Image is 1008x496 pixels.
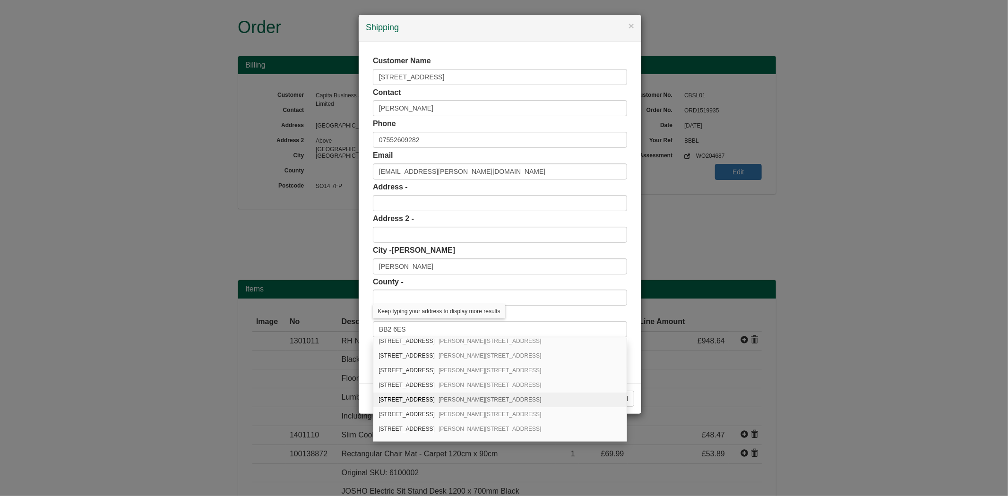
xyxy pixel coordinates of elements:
[373,436,627,451] div: 19 Burlington Street
[373,119,396,129] label: Phone
[439,396,541,403] span: [PERSON_NAME][STREET_ADDRESS]
[373,363,627,378] div: 14 Burlington Street
[373,56,431,67] label: Customer Name
[373,277,404,288] label: County -
[439,411,541,418] span: [PERSON_NAME][STREET_ADDRESS]
[439,382,541,388] span: [PERSON_NAME][STREET_ADDRESS]
[373,87,401,98] label: Contact
[366,22,634,34] h4: Shipping
[373,407,627,422] div: 17 Burlington Street
[439,426,541,432] span: [PERSON_NAME][STREET_ADDRESS]
[439,338,541,344] span: [PERSON_NAME][STREET_ADDRESS]
[373,334,627,349] div: 12 Burlington Street
[373,349,627,363] div: 13 Burlington Street
[373,245,455,256] label: City -
[373,393,627,407] div: 16 Burlington Street
[373,182,408,193] label: Address -
[373,422,627,436] div: 18 Burlington Street
[392,246,455,254] span: [PERSON_NAME]
[439,367,541,374] span: [PERSON_NAME][STREET_ADDRESS]
[439,440,541,447] span: [PERSON_NAME][STREET_ADDRESS]
[373,378,627,393] div: 15 Burlington Street
[439,352,541,359] span: [PERSON_NAME][STREET_ADDRESS]
[373,150,393,161] label: Email
[373,304,505,318] div: Keep typing your address to display more results
[629,21,634,31] button: ×
[373,214,414,224] label: Address 2 -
